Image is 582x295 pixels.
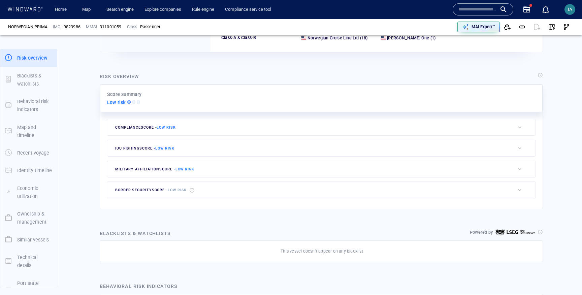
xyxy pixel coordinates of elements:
[0,236,57,242] a: Similar vessels
[107,90,142,98] p: Score summary
[17,54,47,62] p: Risk overview
[100,282,177,290] div: Behavioral risk indicators
[168,188,187,192] span: Low risk
[0,189,57,195] a: Economic utilization
[0,205,57,231] button: Ownership & management
[0,288,57,294] a: Port state Control & Casualties
[515,20,529,34] button: Get link
[17,210,52,226] p: Ownership & management
[17,236,49,244] p: Similar vessels
[17,149,49,157] p: Recent voyage
[0,128,57,134] a: Map and timeline
[429,35,436,41] span: (1)
[0,179,57,205] button: Economic utilization
[157,125,175,130] span: Low risk
[237,35,240,40] span: &
[115,146,174,151] span: IUU Fishing score -
[100,24,122,30] div: 311001059
[17,166,52,174] p: Identity timeline
[0,150,57,156] a: Recent voyage
[0,144,57,162] button: Recent voyage
[0,93,57,119] button: Behavioral risk indicators
[140,24,161,30] div: Passenger
[470,229,493,235] p: Powered by
[0,102,57,108] a: Behavioral risk indicators
[115,167,194,171] span: military affiliation score -
[52,4,69,15] a: Home
[189,4,217,15] a: Rule engine
[387,35,435,41] a: [PERSON_NAME] One (1)
[17,184,52,201] p: Economic utilization
[553,265,577,290] iframe: Chat
[77,4,98,15] button: Map
[544,20,559,34] button: View on map
[8,24,47,30] div: NORWEGIAN PRIMA
[559,20,574,34] button: Visual Link Analysis
[308,35,368,41] a: Norwegian Cruise Line Ltd (18)
[0,162,57,179] button: Identity timeline
[107,98,126,106] p: Low risk
[17,97,52,114] p: Behavioral risk indicators
[115,125,176,130] span: compliance score -
[17,253,52,270] p: Technical details
[236,35,256,40] span: Class-B
[0,231,57,249] button: Similar vessels
[500,20,515,34] button: Add to vessel list
[17,123,52,140] p: Map and timeline
[115,188,187,192] span: border security score -
[568,7,572,12] span: IA
[281,248,363,254] p: This vessel doesn’t appear on any blacklist
[308,35,359,40] span: Norwegian Cruise Line Ltd
[542,5,550,13] div: Notification center
[0,119,57,144] button: Map and timeline
[0,258,57,264] a: Technical details
[0,215,57,221] a: Ownership & management
[50,4,71,15] button: Home
[0,167,57,173] a: Identity timeline
[127,24,137,30] p: Class
[0,249,57,274] button: Technical details
[175,167,194,171] span: Low risk
[86,24,97,30] p: MMSI
[563,3,577,16] button: IA
[142,4,184,15] a: Explore companies
[79,4,96,15] a: Map
[98,228,172,239] div: Blacklists & watchlists
[0,76,57,83] a: Blacklists & watchlists
[222,4,274,15] a: Compliance service tool
[64,24,80,30] span: 9823986
[0,49,57,67] button: Risk overview
[359,35,368,41] span: (18)
[17,72,52,88] p: Blacklists & watchlists
[387,35,429,40] span: Leonardo One
[0,55,57,61] a: Risk overview
[457,22,500,32] button: MAI Expert™
[53,24,61,30] p: IMO
[221,35,236,40] span: Class-A
[0,67,57,93] button: Blacklists & watchlists
[155,146,174,151] span: Low risk
[104,4,136,15] a: Search engine
[472,24,495,30] p: MAI Expert™
[100,72,139,80] div: Risk overview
